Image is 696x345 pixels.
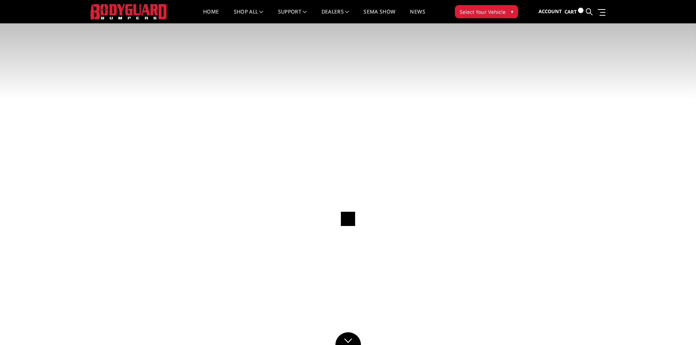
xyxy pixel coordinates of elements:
a: Account [539,2,562,22]
img: BODYGUARD BUMPERS [91,4,167,19]
a: Dealers [322,9,349,23]
span: ▾ [511,8,513,15]
a: SEMA Show [364,9,395,23]
a: Support [278,9,307,23]
button: Select Your Vehicle [455,5,518,18]
span: Select Your Vehicle [460,8,506,16]
a: Cart [564,2,583,22]
a: News [410,9,425,23]
span: Cart [564,8,577,15]
a: shop all [234,9,263,23]
a: Home [203,9,219,23]
a: Click to Down [335,332,361,345]
span: Account [539,8,562,15]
